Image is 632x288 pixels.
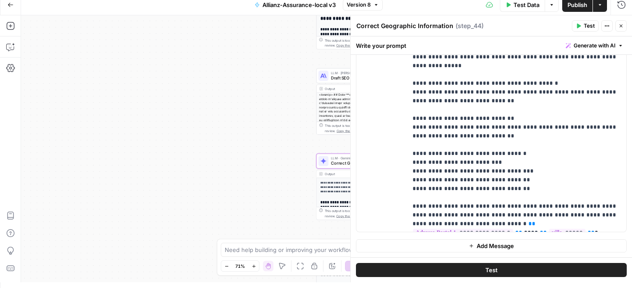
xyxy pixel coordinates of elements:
span: Test [485,266,498,274]
span: Add Message [477,241,514,250]
span: Copy the output [336,43,360,47]
button: Test [356,263,627,277]
div: Output [325,171,396,176]
span: ( step_44 ) [456,22,484,30]
span: LLM · [PERSON_NAME] 4 [331,70,396,75]
span: Test Data [513,0,539,9]
span: Version 8 [347,1,371,9]
button: Add Message [356,239,627,252]
span: Generate with AI [574,42,615,50]
span: Draft SEO Content [331,75,396,81]
textarea: Correct Geographic Information [356,22,453,30]
button: Test [572,20,599,32]
span: 71% [235,263,245,270]
span: LLM · Gemini 2.5 Pro [331,156,394,161]
span: Test [584,22,595,30]
div: This output is too large & has been abbreviated for review. to view the full content. [325,123,411,133]
span: Publish [567,0,587,9]
div: Output [325,86,396,91]
span: Copy the output [336,214,360,218]
div: Write your prompt [351,36,632,54]
button: Generate with AI [562,40,627,51]
span: Allianz-Assurance-local v3 [262,0,336,9]
span: Copy the output [336,129,360,133]
div: This output is too large & has been abbreviated for review. to view the full content. [325,38,411,48]
div: This output is too large & has been abbreviated for review. to view the full content. [325,209,411,219]
div: LLM · [PERSON_NAME] 4Draft SEO ContentStep 2Output<loremip> ## Dolor **sitametco a Elitsed doe te... [316,68,413,134]
span: Correct Geographic Information [331,160,394,166]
